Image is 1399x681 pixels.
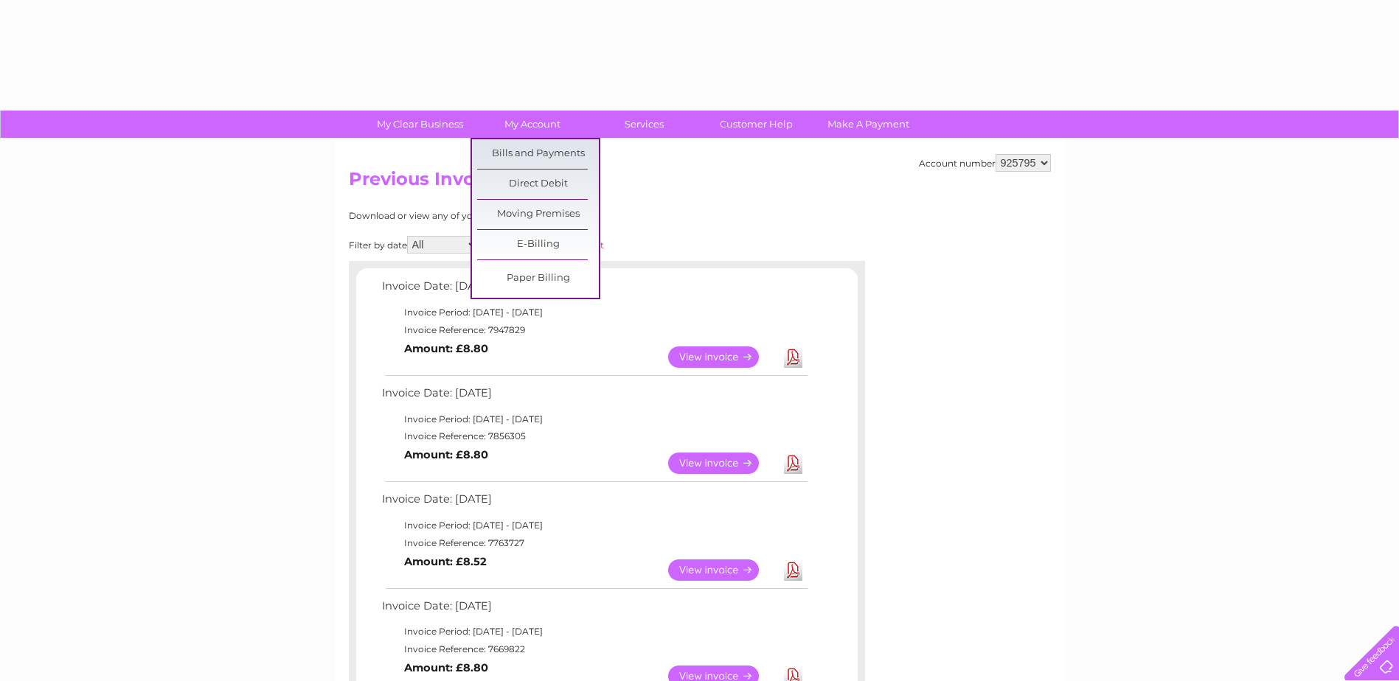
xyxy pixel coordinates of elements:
[378,489,810,517] td: Invoice Date: [DATE]
[349,236,736,254] div: Filter by date
[477,264,599,293] a: Paper Billing
[583,111,705,138] a: Services
[378,321,810,339] td: Invoice Reference: 7947829
[378,640,810,658] td: Invoice Reference: 7669822
[471,111,593,138] a: My Account
[668,453,777,474] a: View
[378,411,810,428] td: Invoice Period: [DATE] - [DATE]
[668,346,777,368] a: View
[784,346,802,368] a: Download
[378,623,810,640] td: Invoice Period: [DATE] - [DATE]
[378,383,810,411] td: Invoice Date: [DATE]
[695,111,817,138] a: Customer Help
[378,276,810,304] td: Invoice Date: [DATE]
[784,453,802,474] a: Download
[668,559,777,581] a: View
[349,211,736,221] div: Download or view any of your previous invoices below.
[404,342,488,355] b: Amount: £8.80
[378,304,810,321] td: Invoice Period: [DATE] - [DATE]
[359,111,481,138] a: My Clear Business
[378,596,810,624] td: Invoice Date: [DATE]
[477,139,599,169] a: Bills and Payments
[477,230,599,259] a: E-Billing
[477,200,599,229] a: Moving Premises
[378,427,810,445] td: Invoice Reference: 7856305
[404,661,488,674] b: Amount: £8.80
[349,169,1051,197] h2: Previous Invoices
[784,559,802,581] a: Download
[404,555,487,568] b: Amount: £8.52
[808,111,929,138] a: Make A Payment
[919,154,1051,172] div: Account number
[378,517,810,534] td: Invoice Period: [DATE] - [DATE]
[404,448,488,461] b: Amount: £8.80
[477,170,599,199] a: Direct Debit
[378,534,810,552] td: Invoice Reference: 7763727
